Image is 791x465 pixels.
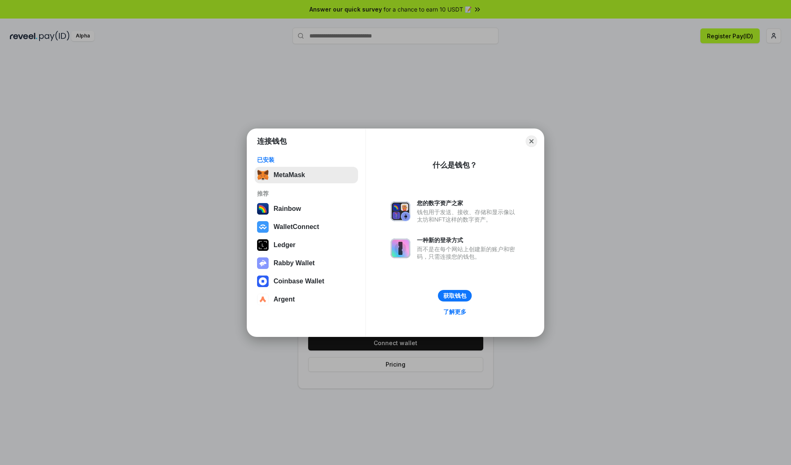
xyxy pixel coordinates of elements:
[257,136,287,146] h1: 连接钱包
[257,239,269,251] img: svg+xml,%3Csvg%20xmlns%3D%22http%3A%2F%2Fwww.w3.org%2F2000%2Fsvg%22%20width%3D%2228%22%20height%3...
[274,223,319,231] div: WalletConnect
[257,156,356,164] div: 已安装
[257,276,269,287] img: svg+xml,%3Csvg%20width%3D%2228%22%20height%3D%2228%22%20viewBox%3D%220%200%2028%2028%22%20fill%3D...
[274,296,295,303] div: Argent
[257,169,269,181] img: svg+xml,%3Csvg%20fill%3D%22none%22%20height%3D%2233%22%20viewBox%3D%220%200%2035%2033%22%20width%...
[257,203,269,215] img: svg+xml,%3Csvg%20width%3D%22120%22%20height%3D%22120%22%20viewBox%3D%220%200%20120%20120%22%20fil...
[257,190,356,197] div: 推荐
[257,294,269,305] img: svg+xml,%3Csvg%20width%3D%2228%22%20height%3D%2228%22%20viewBox%3D%220%200%2028%2028%22%20fill%3D...
[443,292,466,299] div: 获取钱包
[438,306,471,317] a: 了解更多
[274,205,301,213] div: Rainbow
[257,221,269,233] img: svg+xml,%3Csvg%20width%3D%2228%22%20height%3D%2228%22%20viewBox%3D%220%200%2028%2028%22%20fill%3D...
[526,136,537,147] button: Close
[417,236,519,244] div: 一种新的登录方式
[391,201,410,221] img: svg+xml,%3Csvg%20xmlns%3D%22http%3A%2F%2Fwww.w3.org%2F2000%2Fsvg%22%20fill%3D%22none%22%20viewBox...
[255,273,358,290] button: Coinbase Wallet
[255,291,358,308] button: Argent
[255,201,358,217] button: Rainbow
[438,290,472,301] button: 获取钱包
[257,257,269,269] img: svg+xml,%3Csvg%20xmlns%3D%22http%3A%2F%2Fwww.w3.org%2F2000%2Fsvg%22%20fill%3D%22none%22%20viewBox...
[255,237,358,253] button: Ledger
[417,199,519,207] div: 您的数字资产之家
[274,278,324,285] div: Coinbase Wallet
[274,241,295,249] div: Ledger
[433,160,477,170] div: 什么是钱包？
[255,167,358,183] button: MetaMask
[417,245,519,260] div: 而不是在每个网站上创建新的账户和密码，只需连接您的钱包。
[255,219,358,235] button: WalletConnect
[443,308,466,315] div: 了解更多
[255,255,358,271] button: Rabby Wallet
[274,171,305,179] div: MetaMask
[274,259,315,267] div: Rabby Wallet
[417,208,519,223] div: 钱包用于发送、接收、存储和显示像以太坊和NFT这样的数字资产。
[391,238,410,258] img: svg+xml,%3Csvg%20xmlns%3D%22http%3A%2F%2Fwww.w3.org%2F2000%2Fsvg%22%20fill%3D%22none%22%20viewBox...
